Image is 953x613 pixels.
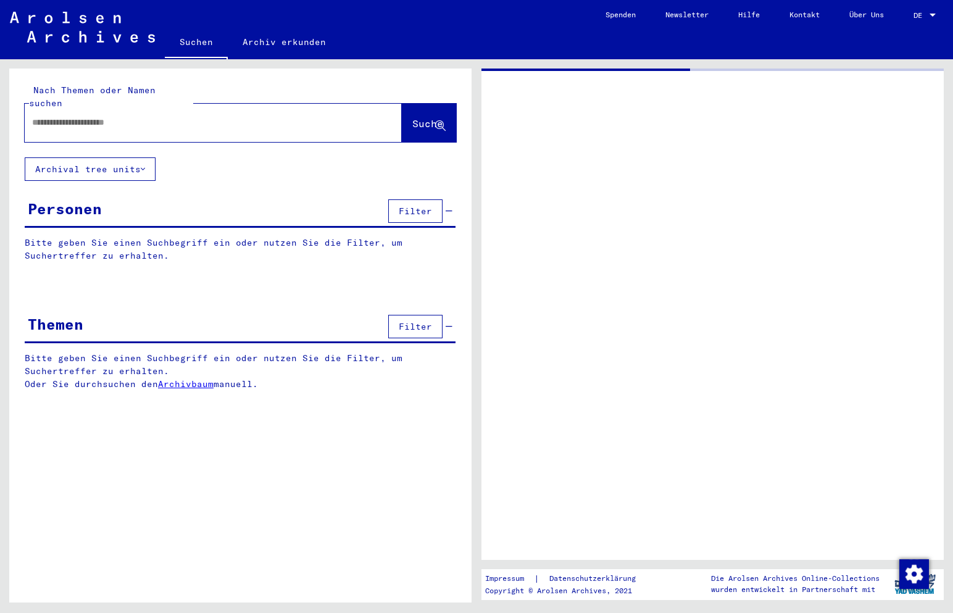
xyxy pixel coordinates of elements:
img: Arolsen_neg.svg [10,12,155,43]
a: Archivbaum [158,378,214,390]
span: Suche [412,117,443,130]
button: Filter [388,199,443,223]
p: Die Arolsen Archives Online-Collections [711,573,880,584]
div: Themen [28,313,83,335]
div: Zustimmung ändern [899,559,928,588]
span: Filter [399,206,432,217]
a: Archiv erkunden [228,27,341,57]
p: Bitte geben Sie einen Suchbegriff ein oder nutzen Sie die Filter, um Suchertreffer zu erhalten. O... [25,352,456,391]
button: Suche [402,104,456,142]
img: yv_logo.png [892,569,938,599]
p: Bitte geben Sie einen Suchbegriff ein oder nutzen Sie die Filter, um Suchertreffer zu erhalten. [25,236,456,262]
div: | [485,572,651,585]
a: Impressum [485,572,534,585]
span: DE [913,11,927,20]
mat-label: Nach Themen oder Namen suchen [29,85,156,109]
div: Personen [28,198,102,220]
p: Copyright © Arolsen Archives, 2021 [485,585,651,596]
img: Zustimmung ändern [899,559,929,589]
p: wurden entwickelt in Partnerschaft mit [711,584,880,595]
span: Filter [399,321,432,332]
a: Suchen [165,27,228,59]
button: Archival tree units [25,157,156,181]
a: Datenschutzerklärung [539,572,651,585]
button: Filter [388,315,443,338]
